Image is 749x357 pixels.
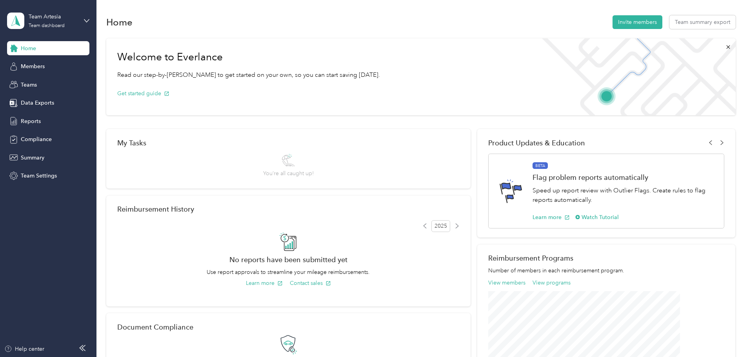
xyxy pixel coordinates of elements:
button: Invite members [613,15,662,29]
h2: No reports have been submitted yet [117,256,460,264]
p: Read our step-by-[PERSON_NAME] to get started on your own, so you can start saving [DATE]. [117,70,380,80]
span: Reports [21,117,41,125]
span: Compliance [21,135,52,143]
h2: Document Compliance [117,323,193,331]
button: Watch Tutorial [575,213,619,221]
button: Help center [4,345,44,353]
button: View programs [533,279,571,287]
iframe: Everlance-gr Chat Button Frame [705,313,749,357]
button: Team summary export [669,15,736,29]
button: Learn more [533,213,570,221]
div: My Tasks [117,139,460,147]
p: Use report approvals to streamline your mileage reimbursements. [117,268,460,276]
span: Home [21,44,36,53]
h2: Reimbursement History [117,205,194,213]
p: Speed up report review with Outlier Flags. Create rules to flag reports automatically. [533,186,716,205]
div: Team dashboard [29,24,65,28]
span: BETA [533,162,548,169]
button: Get started guide [117,89,169,98]
button: View members [488,279,525,287]
h1: Flag problem reports automatically [533,173,716,181]
span: Teams [21,81,37,89]
p: Number of members in each reimbursement program. [488,266,724,275]
span: You’re all caught up! [263,169,314,178]
h2: Reimbursement Programs [488,254,724,262]
h1: Home [106,18,133,26]
span: Team Settings [21,172,57,180]
span: 2025 [431,220,450,232]
span: Summary [21,154,44,162]
button: Contact sales [290,279,331,287]
button: Learn more [246,279,283,287]
h1: Welcome to Everlance [117,51,380,63]
span: Data Exports [21,99,54,107]
img: Welcome to everlance [534,38,735,115]
span: Members [21,62,45,71]
div: Team Artesia [29,13,78,21]
span: Product Updates & Education [488,139,585,147]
